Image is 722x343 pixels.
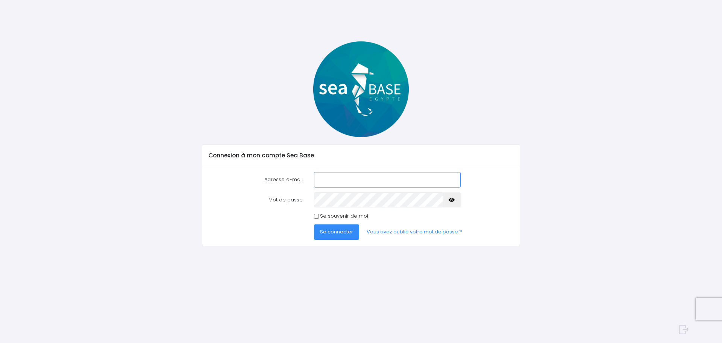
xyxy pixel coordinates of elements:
label: Mot de passe [203,192,308,207]
div: Connexion à mon compte Sea Base [202,145,519,166]
span: Se connecter [320,228,353,235]
label: Adresse e-mail [203,172,308,187]
button: Se connecter [314,224,359,239]
a: Vous avez oublié votre mot de passe ? [361,224,468,239]
label: Se souvenir de moi [320,212,368,220]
